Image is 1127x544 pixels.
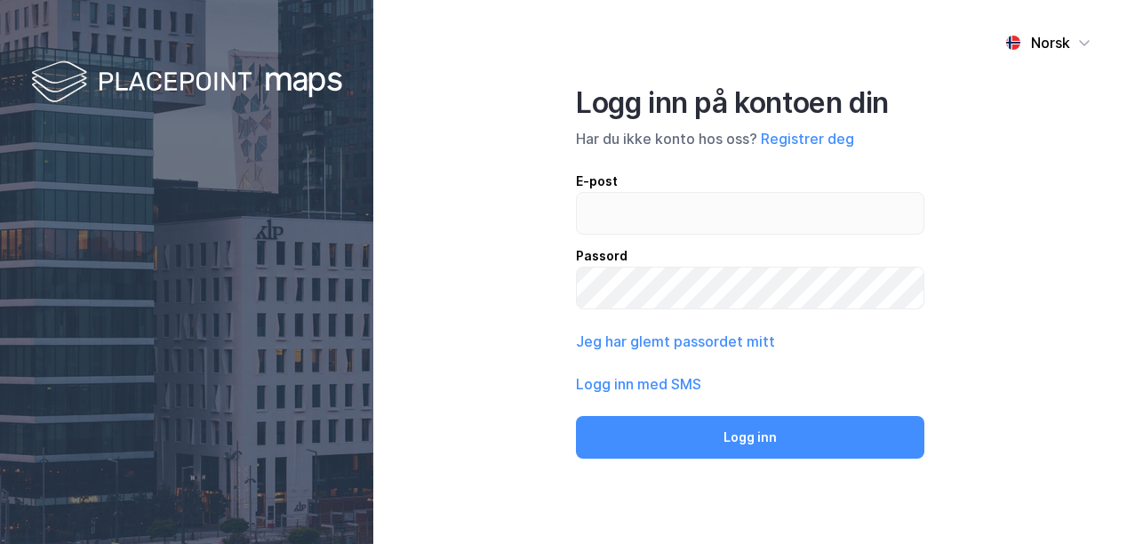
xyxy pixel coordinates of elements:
button: Logg inn [576,416,924,459]
div: Norsk [1031,32,1070,53]
button: Registrer deg [761,128,854,149]
div: E-post [576,171,924,192]
div: Logg inn på kontoen din [576,85,924,121]
div: Har du ikke konto hos oss? [576,128,924,149]
img: logo-white.f07954bde2210d2a523dddb988cd2aa7.svg [31,57,342,109]
button: Jeg har glemt passordet mitt [576,331,775,352]
button: Logg inn med SMS [576,373,701,395]
div: Passord [576,245,924,267]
